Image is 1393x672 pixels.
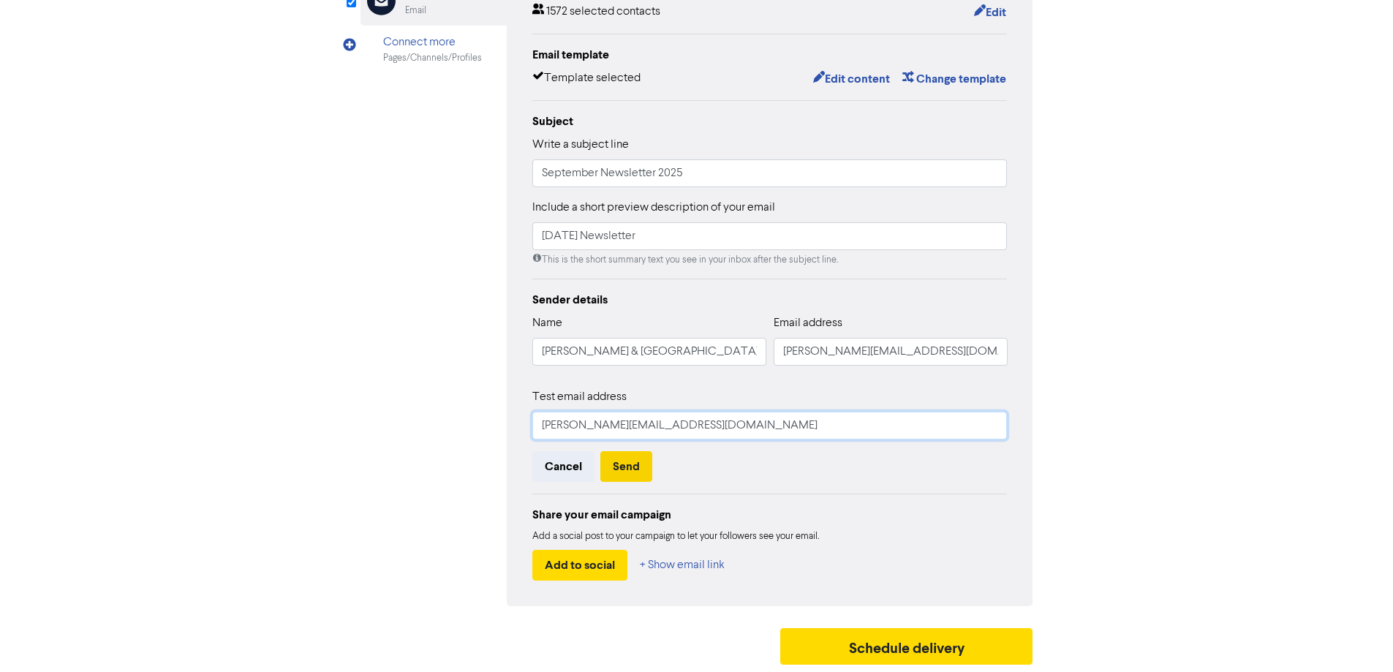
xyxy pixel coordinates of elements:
[532,69,641,88] div: Template selected
[780,628,1033,665] button: Schedule delivery
[532,291,1008,309] div: Sender details
[532,550,627,581] button: Add to social
[1320,602,1393,672] iframe: Chat Widget
[360,26,507,73] div: Connect morePages/Channels/Profiles
[383,34,482,51] div: Connect more
[405,4,426,18] div: Email
[532,253,1008,267] div: This is the short summary text you see in your inbox after the subject line.
[532,388,627,406] label: Test email address
[639,550,725,581] button: + Show email link
[902,69,1007,88] button: Change template
[774,314,842,332] label: Email address
[600,451,652,482] button: Send
[532,113,1008,130] div: Subject
[532,451,594,482] button: Cancel
[532,46,1008,64] div: Email template
[973,3,1007,22] button: Edit
[532,199,775,216] label: Include a short preview description of your email
[532,136,629,154] label: Write a subject line
[532,3,660,22] div: 1572 selected contacts
[532,506,1008,524] div: Share your email campaign
[532,314,562,332] label: Name
[383,51,482,65] div: Pages/Channels/Profiles
[812,69,891,88] button: Edit content
[532,529,1008,544] div: Add a social post to your campaign to let your followers see your email.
